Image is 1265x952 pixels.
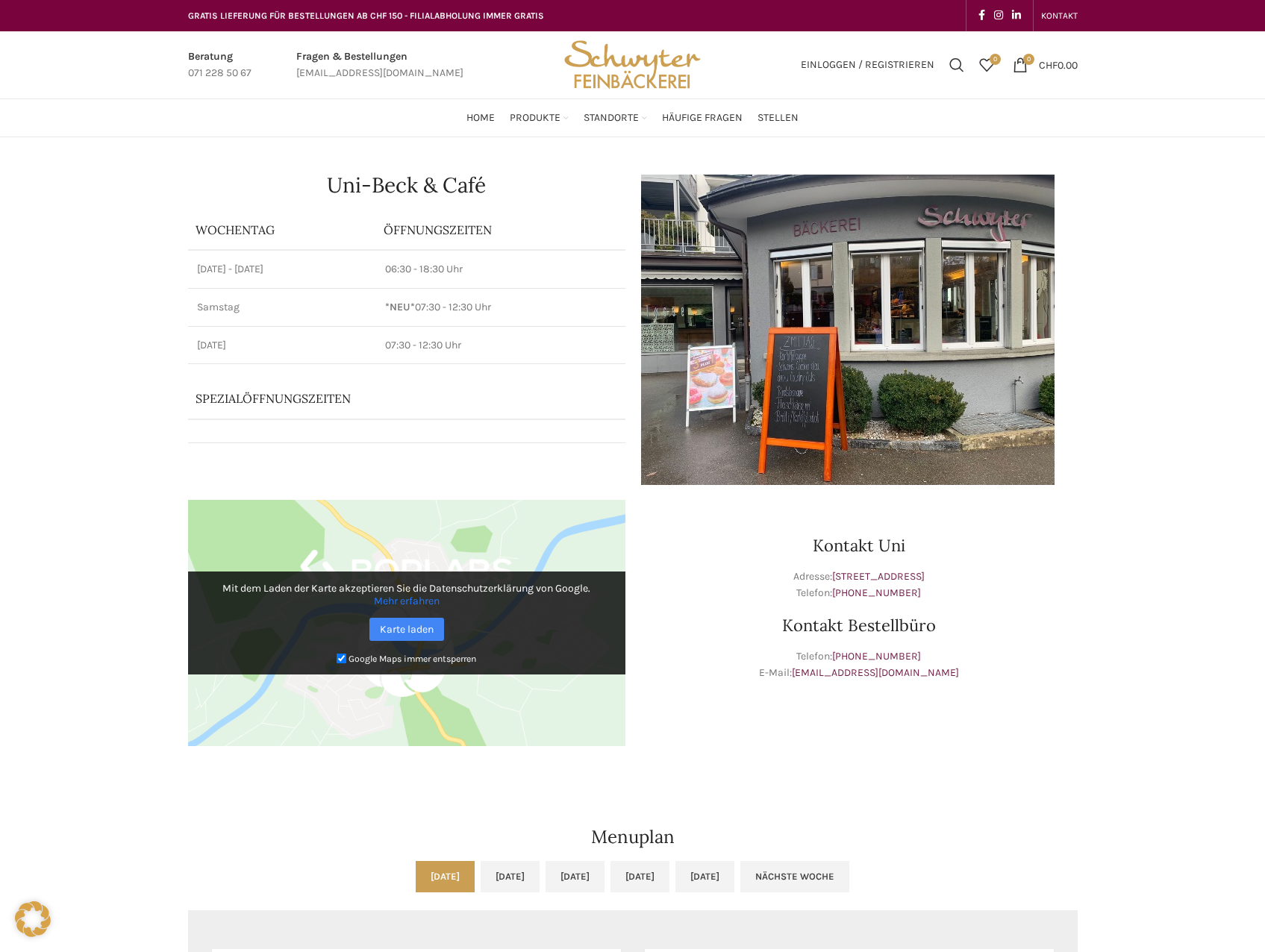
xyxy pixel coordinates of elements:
[181,103,1085,133] div: Main navigation
[188,500,625,746] img: Google Maps
[974,5,990,26] a: Facebook social link
[792,666,959,679] a: [EMAIL_ADDRESS][DOMAIN_NAME]
[385,300,616,315] p: 07:30 - 12:30 Uhr
[349,653,476,663] small: Google Maps immer entsperren
[199,582,615,607] p: Mit dem Laden der Karte akzeptieren Sie die Datenschutzerklärung von Google.
[188,175,625,195] h1: Uni-Beck & Café
[675,861,734,892] a: [DATE]
[610,861,669,892] a: [DATE]
[1008,5,1025,26] a: Linkedin social link
[384,222,617,238] p: ÖFFNUNGSZEITEN
[640,648,1078,682] p: Telefon: E-Mail:
[662,111,743,125] span: Häufige Fragen
[196,222,369,238] p: Wochentag
[546,861,605,892] a: [DATE]
[662,103,743,133] a: Häufige Fragen
[1005,50,1085,80] a: 0 CHF0.00
[188,48,252,82] a: Infobox link
[942,50,972,80] a: Suchen
[1034,1,1085,31] div: Secondary navigation
[990,5,1008,26] a: Instagram social link
[832,650,921,663] a: [PHONE_NUMBER]
[1023,54,1034,65] span: 0
[296,48,463,82] a: Infobox link
[337,654,346,663] input: Google Maps immer entsperren
[188,828,1078,846] h2: Menuplan
[197,262,368,277] p: [DATE] - [DATE]
[1041,1,1078,31] a: KONTAKT
[559,57,705,70] a: Site logo
[374,595,440,607] a: Mehr erfahren
[584,111,639,125] span: Standorte
[584,103,647,133] a: Standorte
[1041,10,1078,21] span: KONTAKT
[197,338,368,353] p: [DATE]
[640,569,1078,602] p: Adresse: Telefon:
[385,338,616,353] p: 07:30 - 12:30 Uhr
[801,60,934,70] span: Einloggen / Registrieren
[196,390,576,407] p: Spezialöffnungszeiten
[972,50,1002,80] a: 0
[640,537,1078,554] h3: Kontakt Uni
[758,111,799,125] span: Stellen
[197,300,368,315] p: Samstag
[188,10,544,21] span: GRATIS LIEFERUNG FÜR BESTELLUNGEN AB CHF 150 - FILIALABHOLUNG IMMER GRATIS
[559,31,705,98] img: Bäckerei Schwyter
[385,262,616,277] p: 06:30 - 18:30 Uhr
[740,861,849,892] a: Nächste Woche
[990,54,1001,65] span: 0
[640,617,1078,633] h3: Kontakt Bestellbüro
[416,861,475,892] a: [DATE]
[972,50,1002,80] div: Meine Wunschliste
[466,103,495,133] a: Home
[510,111,560,125] span: Produkte
[466,111,495,125] span: Home
[510,103,569,133] a: Produkte
[1039,58,1078,71] bdi: 0.00
[832,586,921,599] a: [PHONE_NUMBER]
[481,861,540,892] a: [DATE]
[1039,58,1058,71] span: CHF
[793,50,942,80] a: Einloggen / Registrieren
[758,103,799,133] a: Stellen
[832,570,925,583] a: [STREET_ADDRESS]
[369,618,444,641] a: Karte laden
